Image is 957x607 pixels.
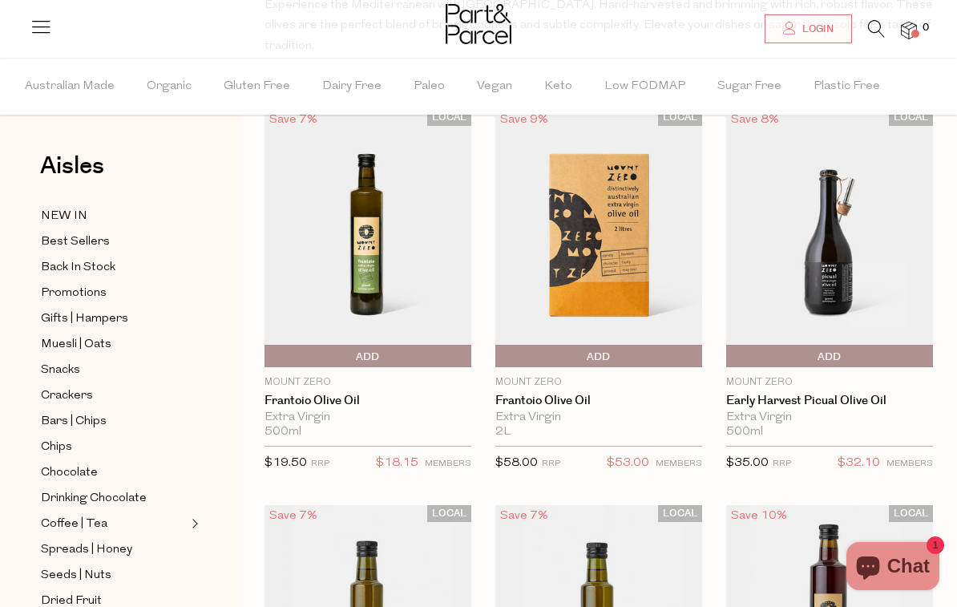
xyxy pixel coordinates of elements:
[41,565,187,585] a: Seeds | Nuts
[41,258,115,277] span: Back In Stock
[425,459,471,468] small: MEMBERS
[41,540,187,560] a: Spreads | Honey
[726,457,769,469] span: $35.00
[41,437,187,457] a: Chips
[726,375,933,390] p: Mount Zero
[188,514,199,533] button: Expand/Collapse Coffee | Tea
[311,459,329,468] small: RRP
[41,386,187,406] a: Crackers
[322,59,382,115] span: Dairy Free
[901,22,917,38] a: 0
[264,505,322,527] div: Save 7%
[495,425,511,439] span: 2L
[607,453,649,474] span: $53.00
[798,22,834,36] span: Login
[773,459,791,468] small: RRP
[41,207,87,226] span: NEW IN
[264,457,307,469] span: $19.50
[838,453,880,474] span: $32.10
[726,411,933,425] div: Extra Virgin
[41,361,80,380] span: Snacks
[41,488,187,508] a: Drinking Chocolate
[41,514,187,534] a: Coffee | Tea
[41,309,187,329] a: Gifts | Hampers
[264,411,471,425] div: Extra Virgin
[264,345,471,367] button: Add To Parcel
[495,375,702,390] p: Mount Zero
[41,540,132,560] span: Spreads | Honey
[919,21,933,35] span: 0
[765,14,852,43] a: Login
[495,394,702,408] a: Frantoio Olive Oil
[41,411,187,431] a: Bars | Chips
[41,283,187,303] a: Promotions
[25,59,115,115] span: Australian Made
[495,505,553,527] div: Save 7%
[41,232,187,252] a: Best Sellers
[264,394,471,408] a: Frantoio Olive Oil
[41,566,111,585] span: Seeds | Nuts
[842,542,944,594] inbox-online-store-chat: Shopify online store chat
[889,505,933,522] span: LOCAL
[495,411,702,425] div: Extra Virgin
[264,425,301,439] span: 500ml
[41,335,111,354] span: Muesli | Oats
[264,109,471,367] img: Frantoio Olive Oil
[41,386,93,406] span: Crackers
[41,463,98,483] span: Chocolate
[41,206,187,226] a: NEW IN
[542,459,560,468] small: RRP
[414,59,445,115] span: Paleo
[889,109,933,126] span: LOCAL
[726,505,792,527] div: Save 10%
[41,257,187,277] a: Back In Stock
[40,154,104,194] a: Aisles
[41,284,107,303] span: Promotions
[717,59,781,115] span: Sugar Free
[41,310,128,329] span: Gifts | Hampers
[224,59,290,115] span: Gluten Free
[427,109,471,126] span: LOCAL
[264,109,322,131] div: Save 7%
[427,505,471,522] span: LOCAL
[41,360,187,380] a: Snacks
[604,59,685,115] span: Low FODMAP
[544,59,572,115] span: Keto
[658,109,702,126] span: LOCAL
[446,4,511,44] img: Part&Parcel
[726,394,933,408] a: Early Harvest Picual Olive Oil
[376,453,418,474] span: $18.15
[886,459,933,468] small: MEMBERS
[41,515,107,534] span: Coffee | Tea
[477,59,512,115] span: Vegan
[726,345,933,367] button: Add To Parcel
[495,345,702,367] button: Add To Parcel
[147,59,192,115] span: Organic
[41,233,110,252] span: Best Sellers
[264,375,471,390] p: Mount Zero
[495,457,538,469] span: $58.00
[726,109,784,131] div: Save 8%
[40,148,104,184] span: Aisles
[41,412,107,431] span: Bars | Chips
[41,489,147,508] span: Drinking Chocolate
[495,109,553,131] div: Save 9%
[658,505,702,522] span: LOCAL
[495,116,702,361] img: Frantoio Olive Oil
[726,425,763,439] span: 500ml
[41,334,187,354] a: Muesli | Oats
[656,459,702,468] small: MEMBERS
[41,438,72,457] span: Chips
[726,116,933,361] img: Early Harvest Picual Olive Oil
[814,59,880,115] span: Plastic Free
[41,463,187,483] a: Chocolate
